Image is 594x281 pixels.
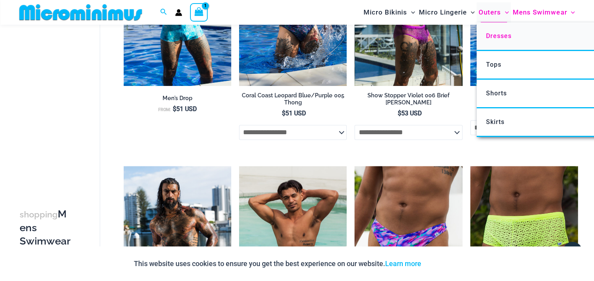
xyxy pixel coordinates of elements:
h3: Mens Swimwear [20,208,72,248]
h2: Men’s Drop [124,95,231,102]
span: $ [398,109,401,117]
span: Shorts [486,89,507,97]
button: Accept [427,254,461,273]
a: OutersMenu ToggleMenu Toggle [477,2,511,22]
span: $ [282,109,285,117]
span: Skirts [486,118,504,126]
span: Menu Toggle [407,2,415,22]
span: Micro Bikinis [364,2,407,22]
a: Mens SwimwearMenu ToggleMenu Toggle [511,2,577,22]
span: Micro Lingerie [419,2,467,22]
a: Search icon link [160,7,167,17]
span: From: [158,107,171,112]
h2: Show Stopper Violet 006 Brief [PERSON_NAME] [355,92,462,106]
span: Tops [486,61,501,68]
span: Menu Toggle [467,2,475,22]
h2: Coral Coast Leopard Blue/Purple 005 Thong [239,92,347,106]
a: Micro LingerieMenu ToggleMenu Toggle [417,2,477,22]
a: Micro BikinisMenu ToggleMenu Toggle [362,2,417,22]
span: shopping [20,210,58,219]
p: This website uses cookies to ensure you get the best experience on our website. [134,258,421,270]
a: Account icon link [175,9,182,16]
span: Menu Toggle [567,2,575,22]
nav: Site Navigation [360,1,578,24]
span: Mens Swimwear [513,2,567,22]
iframe: TrustedSite Certified [20,26,90,183]
span: Dresses [486,32,512,40]
img: MM SHOP LOGO FLAT [16,4,145,21]
a: Bondi Ripples 007 Trunk [470,95,578,105]
a: Men’s Drop [124,95,231,105]
a: Coral Coast Leopard Blue/Purple 005 Thong [239,92,347,109]
bdi: 51 USD [173,105,197,113]
span: Outers [479,2,501,22]
h2: Bondi Ripples 007 Trunk [470,95,578,102]
a: Learn more [385,259,421,268]
span: Menu Toggle [501,2,509,22]
span: $ [173,105,176,113]
bdi: 51 USD [282,109,306,117]
bdi: 53 USD [398,109,422,117]
a: Show Stopper Violet 006 Brief [PERSON_NAME] [355,92,462,109]
a: View Shopping Cart, 1 items [190,3,208,21]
